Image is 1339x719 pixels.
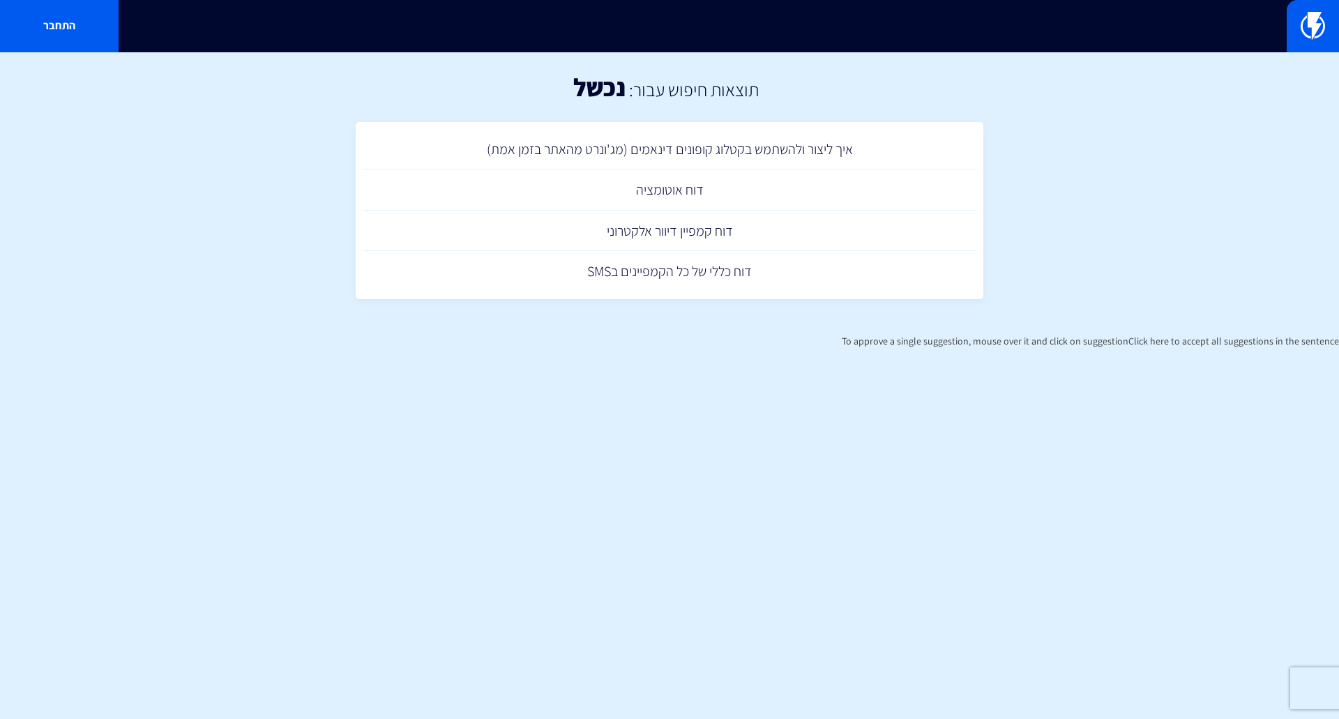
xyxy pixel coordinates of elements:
[573,73,626,101] h1: נכשל
[363,169,976,211] a: דוח אוטומציה
[626,80,759,100] h2: תוצאות חיפוש עבור:
[1128,335,1339,347] gdiv: Click here to accept all suggestions in the sentence
[363,211,976,252] a: דוח קמפיין דיוור אלקטרוני
[363,129,976,170] a: איך ליצור ולהשתמש בקטלוג קופונים דינאמים (מג'ונרט מהאתר בזמן אמת)
[363,251,976,292] a: דוח כללי של כל הקמפיינים בSMS
[842,335,1128,347] gdiv: To approve a single suggestion, mouse over it and click on suggestion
